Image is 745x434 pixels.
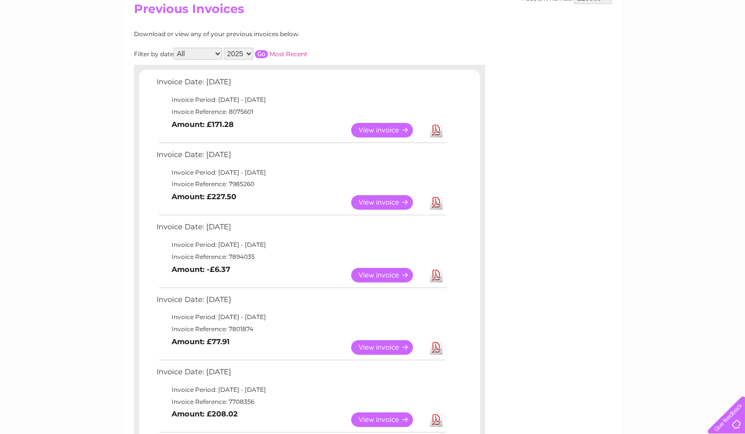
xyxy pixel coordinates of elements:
div: Download or view any of your previous invoices below. [134,31,397,38]
a: Blog [658,43,672,50]
td: Invoice Date: [DATE] [154,148,448,167]
a: View [351,195,425,210]
td: Invoice Reference: 7985260 [154,178,448,190]
td: Invoice Date: [DATE] [154,365,448,384]
td: Invoice Period: [DATE] - [DATE] [154,311,448,323]
td: Invoice Reference: 7708356 [154,396,448,408]
b: Amount: £77.91 [172,337,230,346]
a: Telecoms [622,43,652,50]
a: Energy [593,43,616,50]
b: Amount: £208.02 [172,409,238,418]
div: Clear Business is a trading name of Verastar Limited (registered in [GEOGRAPHIC_DATA] No. 3667643... [136,6,610,49]
a: Download [430,195,442,210]
a: View [351,340,425,355]
img: logo.png [26,26,77,57]
a: Download [430,123,442,137]
a: Download [430,340,442,355]
a: Log out [712,43,735,50]
td: Invoice Date: [DATE] [154,75,448,94]
a: Download [430,412,442,427]
td: Invoice Period: [DATE] - [DATE] [154,167,448,179]
b: Amount: £227.50 [172,192,236,201]
a: 0333 014 3131 [556,5,625,18]
td: Invoice Period: [DATE] - [DATE] [154,239,448,251]
td: Invoice Period: [DATE] - [DATE] [154,384,448,396]
a: Download [430,268,442,282]
td: Invoice Reference: 8075601 [154,106,448,118]
div: Filter by date [134,48,397,60]
a: Contact [678,43,703,50]
td: Invoice Period: [DATE] - [DATE] [154,94,448,106]
b: Amount: £171.28 [172,120,234,129]
td: Invoice Date: [DATE] [154,293,448,312]
td: Invoice Reference: 7894035 [154,251,448,263]
td: Invoice Reference: 7801874 [154,323,448,335]
td: Invoice Date: [DATE] [154,220,448,239]
a: View [351,412,425,427]
h2: Previous Invoices [134,2,612,21]
b: Amount: -£6.37 [172,265,230,274]
a: Most Recent [269,50,308,58]
a: Water [568,43,587,50]
a: View [351,123,425,137]
a: View [351,268,425,282]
